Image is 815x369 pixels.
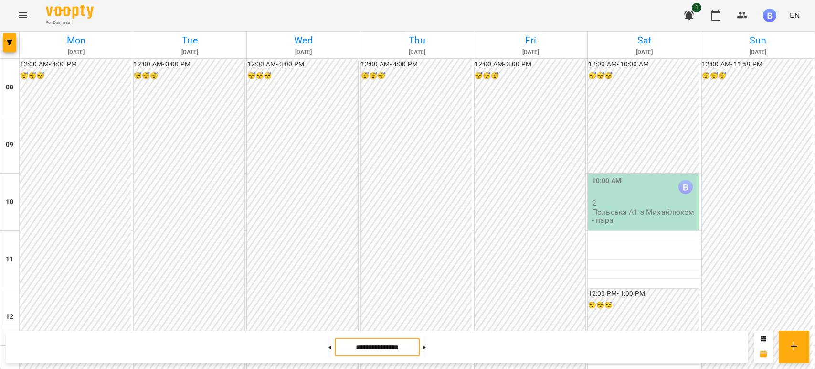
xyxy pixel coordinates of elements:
span: 1 [692,3,701,12]
h6: [DATE] [476,48,586,57]
span: For Business [46,20,94,26]
h6: Thu [362,33,472,48]
img: 9c73f5ad7d785d62b5b327f8216d5fc4.jpg [763,9,776,22]
h6: 12:00 AM - 3:00 PM [134,59,244,70]
h6: 08 [6,82,13,93]
h6: 😴😴😴 [361,71,472,81]
h6: 12 [6,312,13,322]
button: Menu [11,4,34,27]
h6: Wed [248,33,359,48]
h6: 12:00 PM - 1:00 PM [588,289,699,299]
h6: 12:00 AM - 3:00 PM [247,59,358,70]
h6: 12:00 AM - 10:00 AM [588,59,699,70]
h6: 😴😴😴 [588,300,699,311]
h6: Sun [703,33,813,48]
h6: 11 [6,254,13,265]
span: EN [790,10,800,20]
button: EN [786,6,804,24]
h6: [DATE] [21,48,131,57]
h6: [DATE] [248,48,359,57]
h6: 12:00 AM - 4:00 PM [20,59,131,70]
h6: 😴😴😴 [134,71,244,81]
img: Voopty Logo [46,5,94,19]
h6: 12:00 AM - 4:00 PM [361,59,472,70]
h6: Fri [476,33,586,48]
h6: Sat [589,33,699,48]
h6: [DATE] [362,48,472,57]
label: 10:00 AM [592,176,621,186]
h6: 😴😴😴 [247,71,358,81]
h6: [DATE] [135,48,245,57]
h6: 😴😴😴 [20,71,131,81]
img: Михайлюк Владислав Віталійович (п) [678,180,693,194]
h6: 😴😴😴 [588,71,699,81]
h6: 😴😴😴 [475,71,585,81]
h6: 10 [6,197,13,207]
h6: Tue [135,33,245,48]
p: Польська А1 з Михайлюком - пара [592,208,697,225]
h6: Mon [21,33,131,48]
h6: [DATE] [703,48,813,57]
h6: 12:00 AM - 11:59 PM [702,59,813,70]
h6: 😴😴😴 [702,71,813,81]
h6: 12:00 AM - 3:00 PM [475,59,585,70]
h6: [DATE] [589,48,699,57]
p: 2 [592,199,697,207]
h6: 09 [6,140,13,150]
